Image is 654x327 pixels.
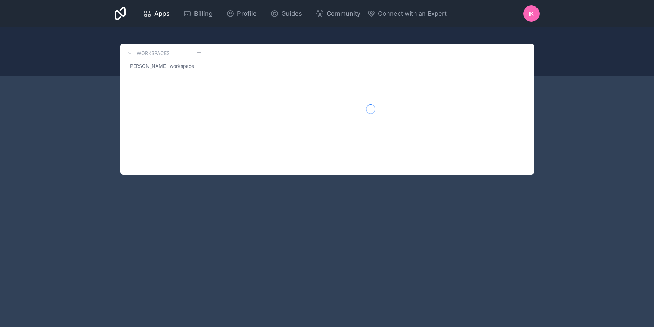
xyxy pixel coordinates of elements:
[529,10,534,18] span: IK
[194,9,213,18] span: Billing
[126,49,170,57] a: Workspaces
[367,9,447,18] button: Connect with an Expert
[221,6,262,21] a: Profile
[126,60,202,72] a: [PERSON_NAME]-workspace
[281,9,302,18] span: Guides
[327,9,360,18] span: Community
[138,6,175,21] a: Apps
[178,6,218,21] a: Billing
[378,9,447,18] span: Connect with an Expert
[265,6,308,21] a: Guides
[128,63,194,70] span: [PERSON_NAME]-workspace
[310,6,366,21] a: Community
[137,50,170,57] h3: Workspaces
[154,9,170,18] span: Apps
[237,9,257,18] span: Profile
